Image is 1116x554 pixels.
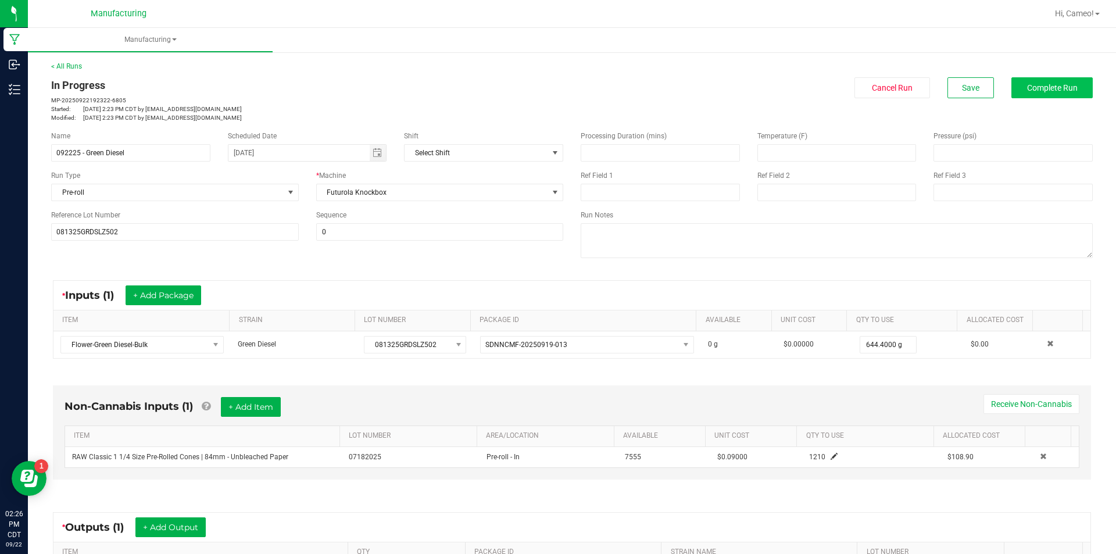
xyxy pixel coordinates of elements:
a: LOT NUMBERSortable [349,431,472,441]
inline-svg: Inventory [9,84,20,95]
inline-svg: Manufacturing [9,34,20,45]
button: Receive Non-Cannabis [983,394,1079,414]
a: PACKAGE IDSortable [480,316,692,325]
p: 02:26 PM CDT [5,509,23,540]
a: QTY TO USESortable [856,316,953,325]
span: Complete Run [1027,83,1078,92]
span: Select Shift [405,145,548,161]
iframe: Resource center [12,461,46,496]
a: ITEMSortable [74,431,335,441]
p: MP-20250922192322-6805 [51,96,563,105]
span: Pre-roll [52,184,284,201]
span: Green Diesel [238,340,276,348]
a: Manufacturing [28,28,273,52]
span: NO DATA FOUND [480,336,694,353]
span: 1210 [809,453,825,461]
a: ITEMSortable [62,316,225,325]
p: [DATE] 2:23 PM CDT by [EMAIL_ADDRESS][DOMAIN_NAME] [51,113,563,122]
a: < All Runs [51,62,82,70]
a: AREA/LOCATIONSortable [486,431,609,441]
span: Flower-Green Diesel-Bulk [61,337,209,353]
span: Shift [404,132,419,140]
a: Sortable [1042,316,1078,325]
a: Allocated CostSortable [943,431,1021,441]
span: 0 [708,340,712,348]
span: Hi, Cameo! [1055,9,1094,18]
button: + Add Output [135,517,206,537]
span: Futurola Knockbox [317,184,549,201]
button: + Add Package [126,285,201,305]
a: LOT NUMBERSortable [364,316,466,325]
span: Modified: [51,113,83,122]
span: Processing Duration (mins) [581,132,667,140]
p: 09/22 [5,540,23,549]
span: Pre-roll - In [487,453,520,461]
span: Pressure (psi) [933,132,977,140]
span: Non-Cannabis Inputs (1) [65,400,193,413]
span: Save [962,83,979,92]
a: AVAILABLESortable [623,431,701,441]
button: + Add Item [221,397,281,417]
a: STRAINSortable [239,316,350,325]
span: NO DATA FOUND [404,144,563,162]
span: $0.00 [971,340,989,348]
a: Add Non-Cannabis items that were also consumed in the run (e.g. gloves and packaging); Also add N... [202,400,210,413]
input: Date [228,145,370,161]
div: In Progress [51,77,563,93]
span: $0.00000 [784,340,814,348]
span: Reference Lot Number [51,211,120,219]
span: SDNNCMF-20250919-013 [485,341,567,349]
span: Ref Field 1 [581,171,613,180]
span: Cancel Run [872,83,913,92]
button: Cancel Run [854,77,930,98]
span: Temperature (F) [757,132,807,140]
span: Manufacturing [28,35,273,45]
span: 7555 [625,453,641,461]
span: 07182025 [349,453,381,461]
span: Manufacturing [91,9,146,19]
a: Unit CostSortable [714,431,792,441]
span: Ref Field 3 [933,171,966,180]
span: $0.09000 [717,453,747,461]
span: g [714,340,718,348]
span: Run Type [51,170,80,181]
span: RAW Classic 1 1/4 Size Pre-Rolled Cones | 84mm - Unbleached Paper [72,453,288,461]
iframe: Resource center unread badge [34,459,48,473]
span: Inputs (1) [65,289,126,302]
a: QTY TO USESortable [806,431,929,441]
span: 081325GRDSLZ502 [364,337,451,353]
a: Sortable [1035,431,1067,441]
span: Machine [319,171,346,180]
span: NO DATA FOUND [60,336,224,353]
a: Unit CostSortable [781,316,842,325]
button: Save [947,77,994,98]
span: Sequence [316,211,346,219]
span: Outputs (1) [65,521,135,534]
button: Complete Run [1011,77,1093,98]
a: Allocated CostSortable [967,316,1028,325]
span: Ref Field 2 [757,171,790,180]
span: Name [51,132,70,140]
a: AVAILABLESortable [706,316,767,325]
span: Started: [51,105,83,113]
span: Toggle calendar [370,145,387,161]
span: Run Notes [581,211,613,219]
inline-svg: Inbound [9,59,20,70]
span: $108.90 [947,453,974,461]
span: Scheduled Date [228,132,277,140]
p: [DATE] 2:23 PM CDT by [EMAIL_ADDRESS][DOMAIN_NAME] [51,105,563,113]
